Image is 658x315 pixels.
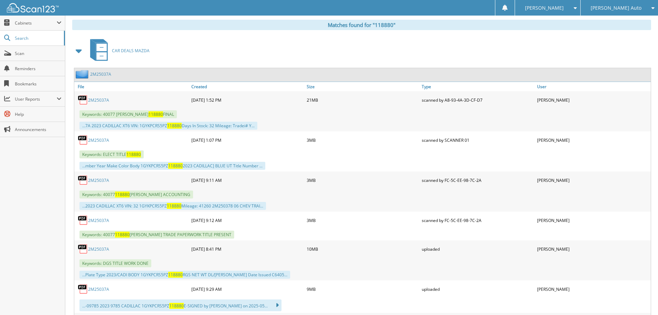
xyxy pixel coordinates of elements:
a: User [535,82,651,91]
a: Type [420,82,535,91]
span: 118880 [168,272,183,278]
div: [DATE] 8:41 PM [190,242,305,256]
div: ...mber Year Make Color Body 1GYKPCRS5PZ 2023 CADILLAC] BLUE UT Title Number ... [79,162,265,170]
div: ...-09785 2023 9785 CADILLAC 1GYKPCRS5PZ E-SIGNED by [PERSON_NAME] on 2025-05... [79,299,282,311]
img: PDF.png [78,244,88,254]
div: [DATE] 9:29 AM [190,282,305,296]
span: User Reports [15,96,57,102]
span: Help [15,111,61,117]
span: Reminders [15,66,61,72]
div: uploaded [420,282,535,296]
div: [DATE] 1:07 PM [190,133,305,147]
div: uploaded [420,242,535,256]
a: Created [190,82,305,91]
img: PDF.png [78,175,88,185]
span: Cabinets [15,20,57,26]
div: [DATE] 9:12 AM [190,213,305,227]
span: 118880 [115,232,130,238]
img: PDF.png [78,135,88,145]
span: 118880 [167,203,181,209]
div: [PERSON_NAME] [535,173,651,187]
span: Keywords: ELECT TITLE [79,150,144,158]
span: 118880 [169,303,184,309]
img: PDF.png [78,284,88,294]
a: Size [305,82,420,91]
div: [PERSON_NAME] [535,213,651,227]
span: Keywords: 40077 [PERSON_NAME] ACCOUNTING [79,191,193,198]
div: [PERSON_NAME] [535,93,651,107]
div: ...Plate Type 2023/CADI BODY 1GYKPCRS5PZ RGS NET WT DL/[PERSON_NAME] Date Issued C6405... [79,271,290,279]
div: ...7A 2023 CADILLAC XT6 VIN: 1GYKPCRS5PZ Days In Stock: 32 Mileage: Tradei# Y... [79,122,257,130]
div: [PERSON_NAME] [535,133,651,147]
a: 2M25037A [88,137,109,143]
a: CAR DEALS MAZDA [86,37,150,64]
div: 9MB [305,282,420,296]
span: CAR DEALS MAZDA [112,48,150,54]
a: 2M25037A [88,286,109,292]
div: 3MB [305,133,420,147]
div: scanned by FC-5C-EE-98-7C-2A [420,173,535,187]
a: 2M25037A [90,71,111,77]
div: 21MB [305,93,420,107]
a: 2M25037A [88,246,109,252]
span: Bookmarks [15,81,61,87]
div: [DATE] 1:52 PM [190,93,305,107]
span: [PERSON_NAME] Auto [591,6,641,10]
div: 3MB [305,213,420,227]
a: 2M25037A [88,97,109,103]
div: 3MB [305,173,420,187]
div: [PERSON_NAME] [535,282,651,296]
span: Keywords: 40077 [PERSON_NAME] TRADE PAPERWORK TITLE PRESENT [79,231,234,239]
img: folder2.png [76,70,90,78]
span: Scan [15,50,61,56]
span: 118880 [168,163,183,169]
div: [PERSON_NAME] [535,242,651,256]
a: File [74,82,190,91]
span: [PERSON_NAME] [525,6,564,10]
span: Keywords: DGS TITLE WORK DONE [79,259,151,267]
span: Keywords: 40077 [PERSON_NAME] FINAL [79,110,177,118]
div: Matches found for "118880" [72,20,651,30]
a: 2M25037A [88,217,109,223]
div: scanned by FC-5C-EE-98-7C-2A [420,213,535,227]
span: 118880 [149,111,163,117]
img: PDF.png [78,95,88,105]
div: ...2023 CADILLAC XT6 VIN: 32 1GYKPCRS5PZ Mileage: 41260 2M250378 06 CHEV TRAI... [79,202,266,210]
div: scanned by A8-93-4A-3D-CF-D7 [420,93,535,107]
img: scan123-logo-white.svg [7,3,59,12]
span: 118880 [167,123,182,129]
div: scanned by SCANNER 01 [420,133,535,147]
iframe: Chat Widget [623,282,658,315]
span: Announcements [15,127,61,132]
div: [DATE] 9:11 AM [190,173,305,187]
span: Search [15,35,60,41]
span: 118880 [115,192,130,197]
span: 118880 [126,151,141,157]
img: PDF.png [78,215,88,225]
a: 2M25037A [88,177,109,183]
div: 10MB [305,242,420,256]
